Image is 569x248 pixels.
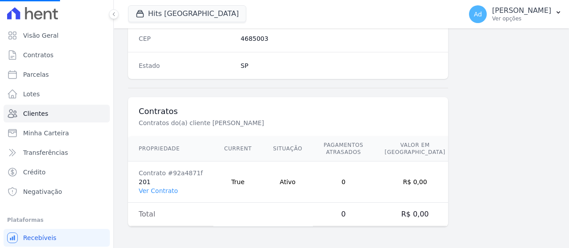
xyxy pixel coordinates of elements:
[23,129,69,138] span: Minha Carteira
[23,148,68,157] span: Transferências
[374,136,456,161] th: Valor em [GEOGRAPHIC_DATA]
[4,105,110,122] a: Clientes
[128,203,213,226] td: Total
[139,61,233,70] dt: Estado
[262,136,313,161] th: Situação
[4,183,110,201] a: Negativação
[23,187,62,196] span: Negativação
[240,34,437,43] dd: 4685003
[240,61,437,70] dd: SP
[23,168,46,177] span: Crédito
[4,46,110,64] a: Contratos
[313,136,374,161] th: Pagamentos Atrasados
[23,233,56,242] span: Recebíveis
[313,161,374,203] td: 0
[23,109,48,118] span: Clientes
[139,106,437,117] h3: Contratos
[128,136,213,161] th: Propriedade
[139,34,233,43] dt: CEP
[492,6,551,15] p: [PERSON_NAME]
[139,169,203,177] div: Contrato #92a4871f
[4,144,110,161] a: Transferências
[23,51,53,59] span: Contratos
[4,27,110,44] a: Visão Geral
[313,203,374,226] td: 0
[4,163,110,181] a: Crédito
[4,124,110,142] a: Minha Carteira
[213,161,262,203] td: True
[262,161,313,203] td: Ativo
[374,203,456,226] td: R$ 0,00
[7,215,106,225] div: Plataformas
[374,161,456,203] td: R$ 0,00
[23,70,49,79] span: Parcelas
[139,118,437,127] p: Contratos do(a) cliente [PERSON_NAME]
[23,90,40,98] span: Lotes
[4,85,110,103] a: Lotes
[492,15,551,22] p: Ver opções
[462,2,569,27] button: Ad [PERSON_NAME] Ver opções
[23,31,59,40] span: Visão Geral
[4,66,110,83] a: Parcelas
[139,187,178,194] a: Ver Contrato
[474,11,482,17] span: Ad
[128,5,246,22] button: Hits [GEOGRAPHIC_DATA]
[213,136,262,161] th: Current
[128,161,213,203] td: 201
[4,229,110,247] a: Recebíveis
